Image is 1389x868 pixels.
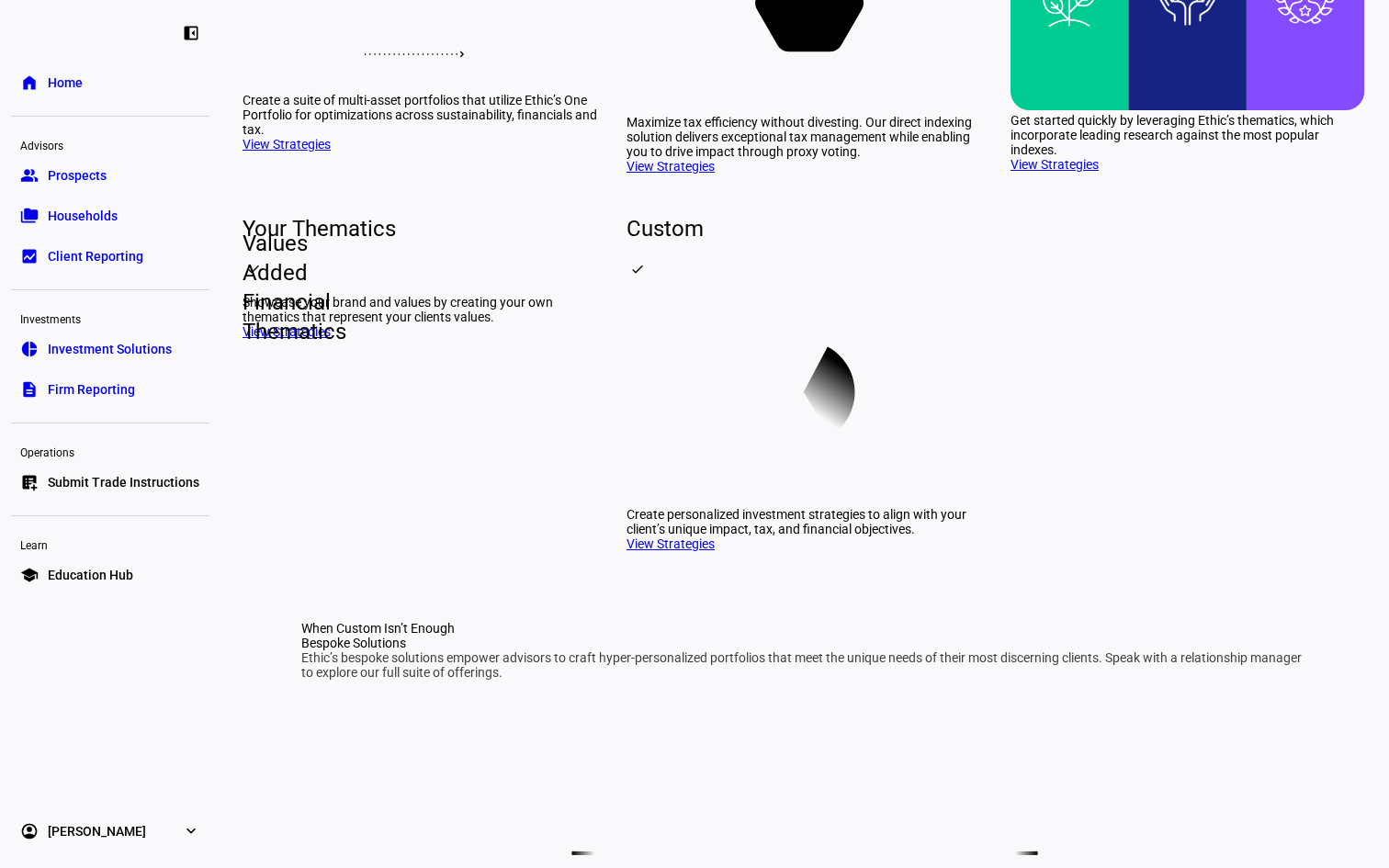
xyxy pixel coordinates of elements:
span: [PERSON_NAME] [48,822,146,840]
span: Firm Reporting [48,380,135,399]
a: View Strategies [243,137,331,152]
mat-icon: check [630,262,645,276]
span: Education Hub [48,566,133,584]
eth-mat-symbol: school [20,566,39,584]
a: View Strategies [627,159,715,174]
a: homeHome [11,64,209,101]
span: Households [48,207,118,225]
div: Showcase your brand and values by creating your own thematics that represent your clients values. [243,295,597,324]
span: Values Added Financial Thematics [228,229,257,346]
eth-mat-symbol: home [20,73,39,92]
eth-mat-symbol: list_alt_add [20,473,39,491]
eth-mat-symbol: pie_chart [20,340,39,358]
eth-mat-symbol: bid_landscape [20,247,39,265]
a: groupProspects [11,157,209,194]
eth-mat-symbol: account_circle [20,822,39,840]
eth-mat-symbol: left_panel_close [182,24,200,42]
span: Submit Trade Instructions [48,473,199,491]
eth-mat-symbol: expand_more [182,822,200,840]
div: Ethic’s bespoke solutions empower advisors to craft hyper-personalized portfolios that meet the u... [301,650,1308,680]
div: When Custom Isn’t Enough [301,621,1308,636]
a: folder_copyHouseholds [11,197,209,234]
div: Bespoke Solutions [301,636,1308,650]
eth-mat-symbol: description [20,380,39,399]
a: pie_chartInvestment Solutions [11,331,209,367]
a: bid_landscapeClient Reporting [11,238,209,275]
a: View Strategies [627,536,715,551]
eth-mat-symbol: folder_copy [20,207,39,225]
div: Your Thematics [243,214,597,243]
span: Investment Solutions [48,340,172,358]
span: Client Reporting [48,247,143,265]
div: Maximize tax efficiency without divesting. Our direct indexing solution delivers exceptional tax ... [627,115,981,159]
div: Investments [11,305,209,331]
div: Create a suite of multi-asset portfolios that utilize Ethic’s One Portfolio for optimizations acr... [243,93,597,137]
div: Create personalized investment strategies to align with your client’s unique impact, tax, and fin... [627,507,981,536]
div: Learn [11,531,209,557]
span: Prospects [48,166,107,185]
div: Custom [627,214,981,243]
a: descriptionFirm Reporting [11,371,209,408]
div: Operations [11,438,209,464]
span: Home [48,73,83,92]
eth-mat-symbol: group [20,166,39,185]
div: Get started quickly by leveraging Ethic’s thematics, which incorporate leading research against t... [1011,113,1365,157]
div: Advisors [11,131,209,157]
a: View Strategies [1011,157,1099,172]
